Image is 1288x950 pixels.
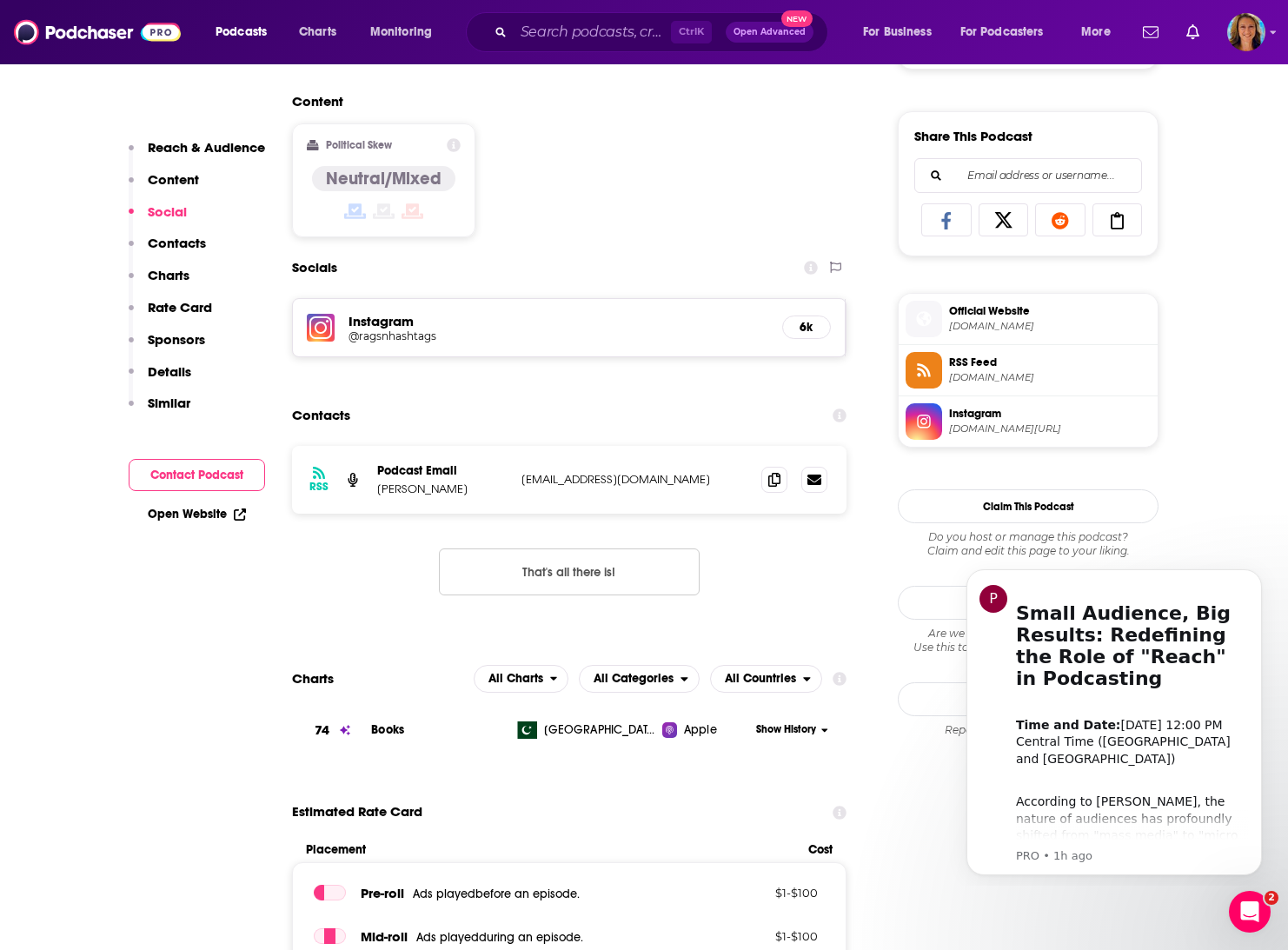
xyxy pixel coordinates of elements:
span: Cost [808,842,833,857]
span: For Podcasters [960,20,1044,44]
div: Report this page as a duplicate. [898,723,1159,737]
h2: Contacts [292,399,350,432]
img: iconImage [307,314,335,342]
button: Show History [751,722,834,737]
button: Charts [129,267,189,299]
span: More [1081,20,1111,44]
h4: Neutral/Mixed [326,168,442,189]
a: Instagram[DOMAIN_NAME][URL] [906,403,1151,440]
button: Social [129,203,187,236]
input: Search podcasts, credits, & more... [514,18,671,46]
span: podcasters.spotify.com [949,320,1151,333]
h2: Socials [292,251,337,284]
div: Search followers [914,158,1142,193]
a: Apple [662,721,750,739]
span: Show History [756,722,816,737]
p: Charts [148,267,189,283]
p: $ 1 - $ 100 [705,929,818,943]
img: User Profile [1227,13,1265,51]
span: Instagram [949,406,1151,422]
iframe: Intercom live chat [1229,891,1271,933]
p: [EMAIL_ADDRESS][DOMAIN_NAME] [521,472,747,487]
a: Seeing Double? [898,682,1159,716]
button: Content [129,171,199,203]
p: Rate Card [148,299,212,316]
span: Mid -roll [361,928,408,945]
button: Details [129,363,191,395]
span: New [781,10,813,27]
p: Social [148,203,187,220]
span: Monitoring [370,20,432,44]
span: Official Website [949,303,1151,319]
a: @ragsnhashtags [349,329,768,342]
button: Open AdvancedNew [726,22,813,43]
button: open menu [203,18,289,46]
p: Details [148,363,191,380]
span: Placement [306,842,793,857]
a: Share on X/Twitter [979,203,1029,236]
h3: 74 [315,721,329,741]
p: [PERSON_NAME] [377,482,508,496]
button: open menu [474,665,569,693]
span: Pakistan [544,721,657,739]
p: Content [148,171,199,188]
p: Contacts [148,235,206,251]
a: Copy Link [1092,203,1143,236]
a: Books [371,722,404,737]
button: open menu [1069,18,1132,46]
h3: RSS [309,480,329,494]
a: Share on Reddit [1035,203,1086,236]
span: instagram.com/ragsnhashtags [949,422,1151,435]
a: Charts [288,18,347,46]
button: Show profile menu [1227,13,1265,51]
button: open menu [949,18,1069,46]
button: open menu [358,18,455,46]
span: All Countries [725,673,796,685]
a: Share on Facebook [921,203,972,236]
a: Show notifications dropdown [1179,17,1206,47]
a: Show notifications dropdown [1136,17,1165,47]
p: Podcast Email [377,463,508,478]
button: open menu [851,18,953,46]
iframe: Intercom notifications message [940,554,1288,886]
span: Estimated Rate Card [292,795,422,828]
span: RSS Feed [949,355,1151,370]
button: Refresh Feed [898,586,1159,620]
p: Similar [148,395,190,411]
h2: Political Skew [326,139,392,151]
div: Search podcasts, credits, & more... [482,12,845,52]
span: Ctrl K [671,21,712,43]
a: [GEOGRAPHIC_DATA] [504,721,663,739]
span: anchor.fm [949,371,1151,384]
h3: Share This Podcast [914,128,1032,144]
span: Logged in as MeganBeatie [1227,13,1265,51]
div: Claim and edit this page to your liking. [898,530,1159,558]
p: Reach & Audience [148,139,265,156]
p: $ 1 - $ 100 [705,886,818,900]
span: For Business [863,20,932,44]
span: All Charts [488,673,543,685]
span: Podcasts [216,20,267,44]
h2: Categories [579,665,700,693]
button: Similar [129,395,190,427]
button: Rate Card [129,299,212,331]
h5: Instagram [349,313,768,329]
button: Nothing here. [439,548,700,595]
a: Podchaser - Follow, Share and Rate Podcasts [14,16,181,49]
h2: Countries [710,665,822,693]
h2: Content [292,93,833,110]
h2: Charts [292,670,334,687]
span: Ads played before an episode . [413,887,580,901]
h5: 6k [797,320,816,335]
div: Are we missing an episode or update? Use this to check the RSS feed immediately. [898,627,1159,654]
span: Pre -roll [361,885,404,901]
a: Open Website [148,507,246,522]
span: 2 [1265,891,1278,905]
